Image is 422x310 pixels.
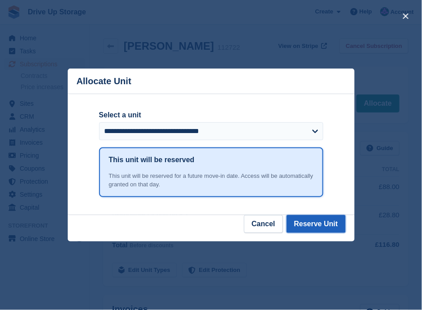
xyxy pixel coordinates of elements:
button: close [399,9,413,23]
label: Select a unit [99,110,323,121]
p: Allocate Unit [77,76,131,86]
button: Reserve Unit [287,215,346,233]
button: Cancel [244,215,283,233]
h1: This unit will be reserved [109,155,195,165]
div: This unit will be reserved for a future move-in date. Access will be automatically granted on tha... [109,172,313,189]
